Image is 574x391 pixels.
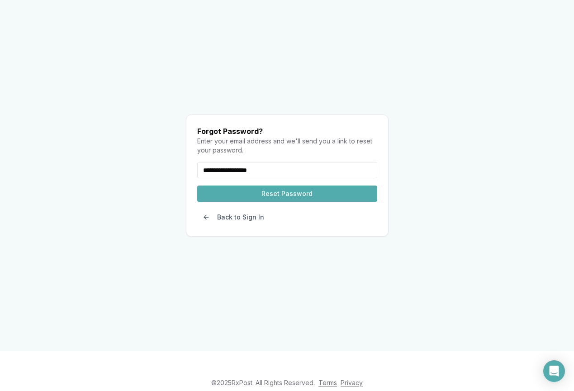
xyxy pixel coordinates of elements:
[318,379,337,386] a: Terms
[197,214,270,223] a: Back to Sign In
[197,186,377,202] button: Reset Password
[197,126,377,137] h1: Forgot Password?
[341,379,363,386] a: Privacy
[197,137,377,155] p: Enter your email address and we'll send you a link to reset your password.
[543,360,565,382] div: Open Intercom Messenger
[197,209,270,225] button: Back to Sign In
